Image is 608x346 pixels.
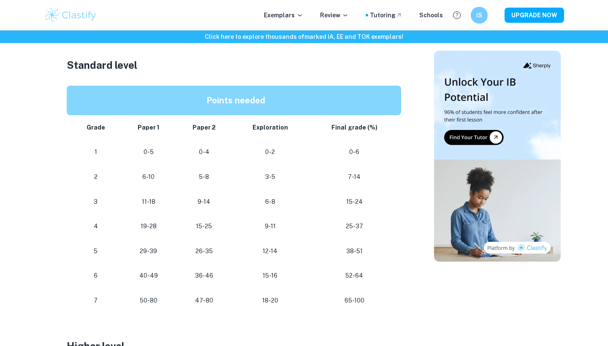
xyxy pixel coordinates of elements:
p: 19-28 [128,221,169,232]
p: 52-64 [315,270,394,281]
p: 4 [77,221,114,232]
img: Clastify logo [44,7,98,24]
p: 18-20 [239,295,301,306]
p: 47-80 [182,295,225,306]
p: 12-14 [239,246,301,257]
p: 15-25 [182,221,225,232]
p: 0-6 [315,146,394,158]
p: 5-8 [182,171,225,183]
strong: Final grade (%) [331,124,377,131]
strong: Paper 1 [138,124,160,131]
h6: IS [475,11,484,20]
button: UPGRADE NOW [505,8,564,23]
h6: Click here to explore thousands of marked IA, EE and TOK exemplars ! [2,32,606,41]
button: Help and Feedback [450,8,464,22]
p: 9-11 [239,221,301,232]
p: 11-18 [128,196,169,208]
p: 3-5 [239,171,301,183]
strong: Points needed [206,95,265,105]
p: 65-100 [315,295,394,306]
p: 50-80 [128,295,169,306]
p: 7 [77,295,114,306]
p: 25-37 [315,221,394,232]
p: 9-14 [182,196,225,208]
a: Tutoring [370,11,402,20]
span: Standard level [67,59,137,71]
a: Schools [419,11,443,20]
p: 0-2 [239,146,301,158]
p: 40-49 [128,270,169,281]
p: 6 [77,270,114,281]
p: Exemplars [264,11,303,20]
strong: Paper 2 [193,124,216,131]
p: 38-51 [315,246,394,257]
strong: Exploration [252,124,288,131]
p: 15-16 [239,270,301,281]
p: 29-39 [128,246,169,257]
button: IS [471,7,488,24]
p: 26-35 [182,246,225,257]
p: 0-4 [182,146,225,158]
img: Thumbnail [434,51,561,262]
p: 7-14 [315,171,394,183]
p: 6-8 [239,196,301,208]
p: 6-10 [128,171,169,183]
p: 3 [77,196,114,208]
p: 1 [77,146,114,158]
p: 36-46 [182,270,225,281]
p: 5 [77,246,114,257]
p: 15-24 [315,196,394,208]
p: 2 [77,171,114,183]
p: Review [320,11,349,20]
strong: Grade [87,124,105,131]
p: 0-5 [128,146,169,158]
